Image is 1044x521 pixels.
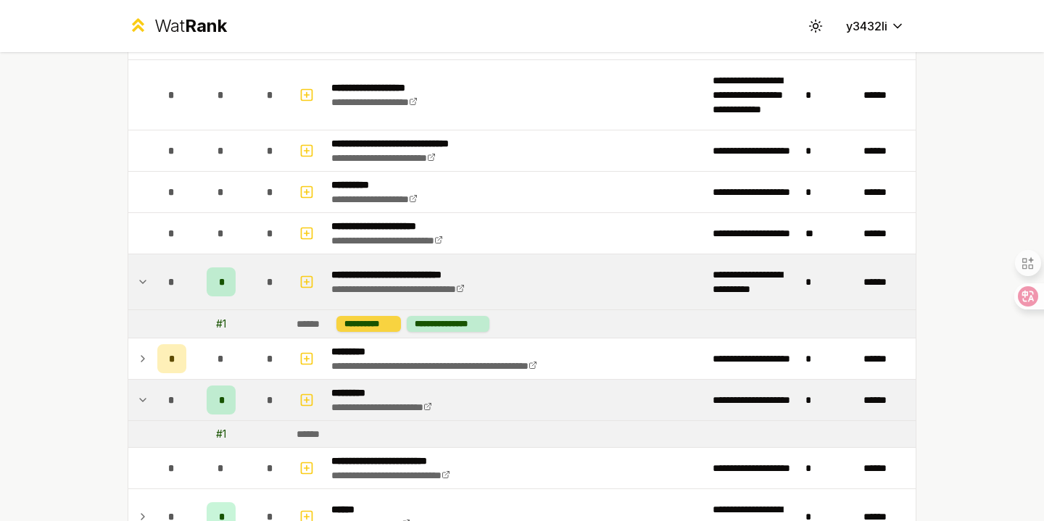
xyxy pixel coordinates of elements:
[154,14,227,38] div: Wat
[834,13,916,39] button: y3432li
[128,14,227,38] a: WatRank
[185,15,227,36] span: Rank
[846,17,887,35] span: y3432li
[216,427,226,441] div: # 1
[216,317,226,331] div: # 1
